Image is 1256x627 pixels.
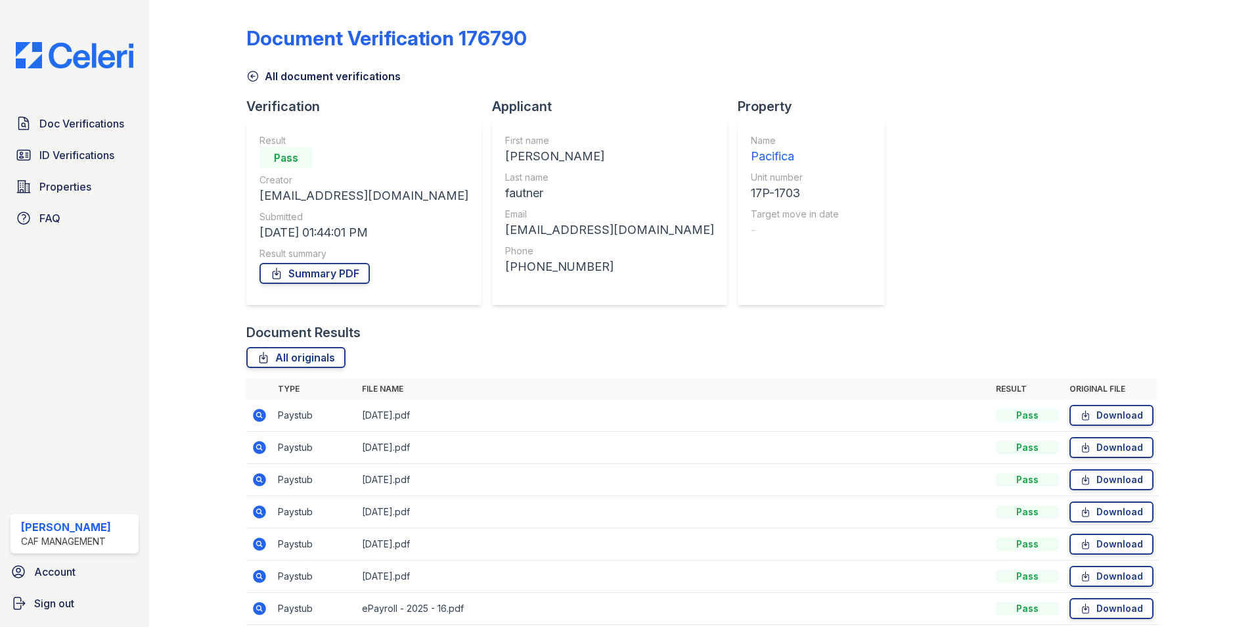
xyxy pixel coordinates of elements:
span: Account [34,564,76,580]
div: Creator [259,174,468,187]
div: - [751,221,839,239]
a: All document verifications [246,68,401,84]
a: Download [1069,405,1154,426]
span: Properties [39,179,91,195]
span: ID Verifications [39,147,114,163]
div: [EMAIL_ADDRESS][DOMAIN_NAME] [505,221,714,239]
a: Doc Verifications [11,110,139,137]
div: [PHONE_NUMBER] [505,258,714,276]
div: Result summary [259,247,468,260]
div: Applicant [492,97,738,116]
div: Pass [996,602,1059,615]
div: Pass [996,473,1059,486]
a: Properties [11,174,139,200]
div: Pass [996,441,1059,454]
a: Download [1069,598,1154,619]
div: Phone [505,244,714,258]
div: Email [505,208,714,221]
div: Target move in date [751,208,839,221]
div: Result [259,134,468,147]
div: CAF Management [21,535,111,548]
td: [DATE].pdf [357,496,991,528]
img: CE_Logo_Blue-a8612792a0a2168367f1c8372b55b34899dd931a85d93a1a3d3e32e68fde9ad4.png [5,42,144,68]
div: First name [505,134,714,147]
div: Pass [996,570,1059,583]
div: [EMAIL_ADDRESS][DOMAIN_NAME] [259,187,468,205]
div: Unit number [751,171,839,184]
div: Pass [996,409,1059,422]
div: fautner [505,184,714,202]
td: Paystub [273,496,357,528]
a: Download [1069,501,1154,522]
td: Paystub [273,464,357,496]
div: Document Verification 176790 [246,26,527,50]
div: [DATE] 01:44:01 PM [259,223,468,242]
div: Submitted [259,210,468,223]
td: Paystub [273,561,357,593]
a: Account [5,559,144,585]
td: Paystub [273,432,357,464]
div: Pass [996,538,1059,551]
div: Pacifica [751,147,839,166]
a: Sign out [5,590,144,616]
a: All originals [246,347,346,368]
span: Sign out [34,595,74,611]
td: Paystub [273,400,357,432]
a: Download [1069,437,1154,458]
div: Verification [246,97,492,116]
a: FAQ [11,205,139,231]
td: Paystub [273,593,357,625]
div: Pass [259,147,312,168]
td: [DATE].pdf [357,400,991,432]
span: FAQ [39,210,60,226]
a: Download [1069,534,1154,555]
td: ePayroll - 2025 - 16.pdf [357,593,991,625]
div: Last name [505,171,714,184]
th: Result [991,379,1064,400]
div: 17P-1703 [751,184,839,202]
td: [DATE].pdf [357,528,991,561]
a: Download [1069,566,1154,587]
th: Original file [1064,379,1159,400]
span: Doc Verifications [39,116,124,131]
td: [DATE].pdf [357,464,991,496]
td: [DATE].pdf [357,561,991,593]
td: Paystub [273,528,357,561]
div: [PERSON_NAME] [21,519,111,535]
div: Document Results [246,323,361,342]
a: ID Verifications [11,142,139,168]
a: Summary PDF [259,263,370,284]
div: Property [738,97,895,116]
div: Pass [996,505,1059,519]
td: [DATE].pdf [357,432,991,464]
div: Name [751,134,839,147]
div: [PERSON_NAME] [505,147,714,166]
th: Type [273,379,357,400]
a: Download [1069,469,1154,490]
th: File name [357,379,991,400]
a: Name Pacifica [751,134,839,166]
